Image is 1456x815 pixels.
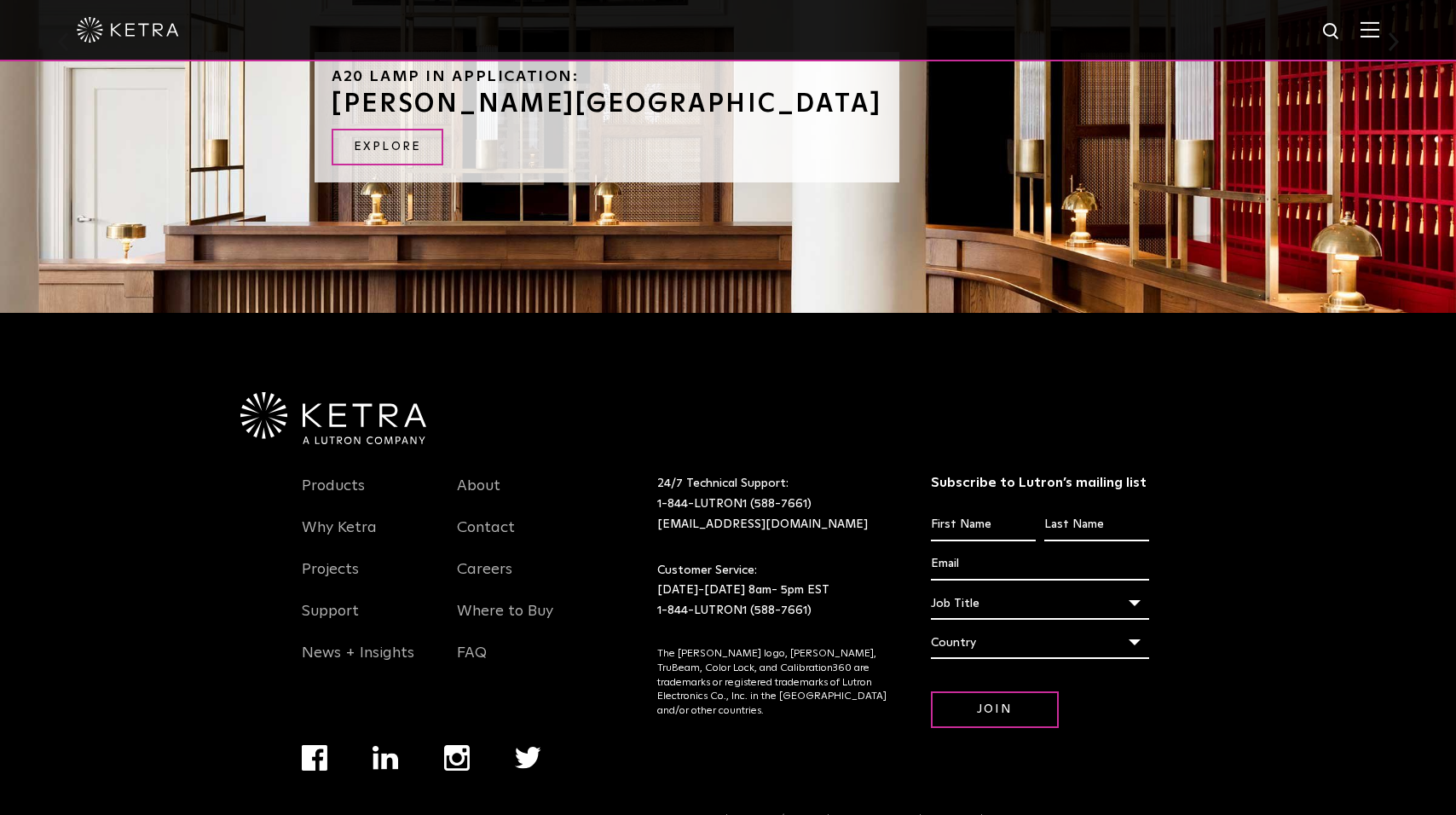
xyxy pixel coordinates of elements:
[302,560,359,599] a: Projects
[931,691,1059,728] input: Join
[457,474,586,683] div: Navigation Menu
[77,17,179,43] img: ketra-logo-2019-white
[302,477,365,516] a: Products
[931,474,1150,492] h3: Subscribe to Lutron’s mailing list
[1361,21,1379,38] img: Hamburger%20Nav.svg
[515,747,541,769] img: twitter
[657,604,812,616] a: 1-844-LUTRON1 (588-7661)
[457,602,553,641] a: Where to Buy
[302,474,431,683] div: Navigation Menu
[332,69,882,84] h6: A20 Lamp in Application:
[931,548,1150,581] input: Email
[657,561,888,621] p: Customer Service: [DATE]-[DATE] 8am- 5pm EST
[444,745,470,771] img: instagram
[302,602,359,641] a: Support
[657,474,888,535] p: 24/7 Technical Support:
[240,392,426,445] img: Ketra-aLutronCo_White_RGB
[657,647,888,719] p: The [PERSON_NAME] logo, [PERSON_NAME], TruBeam, Color Lock, and Calibration360 are trademarks or ...
[931,587,1150,620] div: Job Title
[657,518,868,530] a: [EMAIL_ADDRESS][DOMAIN_NAME]
[302,745,327,771] img: facebook
[931,627,1150,659] div: Country
[457,477,500,516] a: About
[657,498,812,510] a: 1-844-LUTRON1 (588-7661)
[373,746,399,770] img: linkedin
[332,129,443,165] a: Explore
[931,509,1036,541] input: First Name
[457,518,515,558] a: Contact
[302,644,414,683] a: News + Insights
[302,518,377,558] a: Why Ketra
[457,560,512,599] a: Careers
[1044,509,1149,541] input: Last Name
[1321,21,1343,43] img: search icon
[302,745,586,813] div: Navigation Menu
[457,644,487,683] a: FAQ
[332,91,882,117] h3: [PERSON_NAME][GEOGRAPHIC_DATA]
